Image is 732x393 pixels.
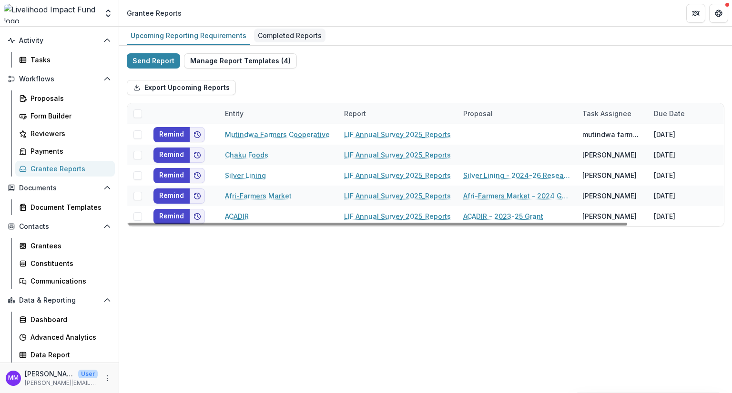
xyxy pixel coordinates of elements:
[15,255,115,271] a: Constituents
[123,6,185,20] nav: breadcrumb
[30,276,107,286] div: Communications
[648,186,720,206] div: [DATE]
[153,188,190,204] button: Remind
[648,124,720,145] div: [DATE]
[582,191,637,201] div: [PERSON_NAME]
[25,369,74,379] p: [PERSON_NAME]
[15,238,115,254] a: Grantees
[19,296,100,305] span: Data & Reporting
[19,37,100,45] span: Activity
[190,168,205,183] button: Add to friends
[127,8,182,18] div: Grantee Reports
[30,146,107,156] div: Payments
[582,150,637,160] div: [PERSON_NAME]
[19,223,100,231] span: Contacts
[686,4,705,23] button: Partners
[457,103,577,124] div: Proposal
[344,129,451,139] a: LIF Annual Survey 2025_Reports
[30,258,107,268] div: Constituents
[4,4,98,23] img: Livelihood Impact Fund logo
[15,143,115,159] a: Payments
[463,170,571,180] a: Silver Lining - 2024-26 Research Grant
[344,191,451,201] a: LIF Annual Survey 2025_Reports
[648,108,691,118] div: Due Date
[582,129,642,139] div: mutindwa farmers <[EMAIL_ADDRESS][DOMAIN_NAME]>
[219,108,249,118] div: Entity
[254,29,325,42] div: Completed Reports
[15,329,115,345] a: Advanced Analytics
[153,147,190,163] button: Remind
[225,129,330,139] a: Mutindwa Farmers Cooperative
[225,191,292,201] a: Afri-Farmers Market
[225,170,266,180] a: Silver Lining
[190,188,205,204] button: Add to friends
[15,312,115,327] a: Dashboard
[463,211,543,221] a: ACADIR - 2023-25 Grant
[338,103,457,124] div: Report
[19,75,100,83] span: Workflows
[30,93,107,103] div: Proposals
[219,103,338,124] div: Entity
[15,273,115,289] a: Communications
[582,211,637,221] div: [PERSON_NAME]
[153,209,190,224] button: Remind
[648,145,720,165] div: [DATE]
[4,180,115,196] button: Open Documents
[344,170,451,180] a: LIF Annual Survey 2025_Reports
[648,103,720,124] div: Due Date
[648,206,720,226] div: [DATE]
[78,370,98,378] p: User
[15,108,115,124] a: Form Builder
[30,314,107,324] div: Dashboard
[577,108,637,118] div: Task Assignee
[127,53,180,69] button: Send Report
[15,199,115,215] a: Document Templates
[30,241,107,251] div: Grantees
[577,103,648,124] div: Task Assignee
[254,27,325,45] a: Completed Reports
[30,128,107,138] div: Reviewers
[30,332,107,342] div: Advanced Analytics
[102,4,115,23] button: Open entity switcher
[153,127,190,142] button: Remind
[4,219,115,234] button: Open Contacts
[15,161,115,177] a: Grantee Reports
[127,29,250,42] div: Upcoming Reporting Requirements
[30,164,107,174] div: Grantee Reports
[15,347,115,363] a: Data Report
[30,111,107,121] div: Form Builder
[102,373,113,384] button: More
[457,108,498,118] div: Proposal
[4,33,115,48] button: Open Activity
[4,71,115,87] button: Open Workflows
[30,350,107,360] div: Data Report
[127,27,250,45] a: Upcoming Reporting Requirements
[463,191,571,201] a: Afri-Farmers Market - 2024 GTKY Grant
[190,127,205,142] button: Add to friends
[25,379,98,387] p: [PERSON_NAME][EMAIL_ADDRESS][DOMAIN_NAME]
[15,90,115,106] a: Proposals
[30,202,107,212] div: Document Templates
[344,150,451,160] a: LIF Annual Survey 2025_Reports
[344,211,451,221] a: LIF Annual Survey 2025_Reports
[127,80,236,95] button: Export Upcoming Reports
[15,52,115,68] a: Tasks
[338,108,372,118] div: Report
[190,209,205,224] button: Add to friends
[648,165,720,186] div: [DATE]
[225,150,268,160] a: Chaku Foods
[30,55,107,65] div: Tasks
[190,147,205,163] button: Add to friends
[153,168,190,183] button: Remind
[225,211,249,221] a: ACADIR
[19,184,100,192] span: Documents
[184,53,297,69] button: Manage Report Templates (4)
[582,170,637,180] div: [PERSON_NAME]
[15,126,115,141] a: Reviewers
[8,375,19,381] div: Miriam Mwangi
